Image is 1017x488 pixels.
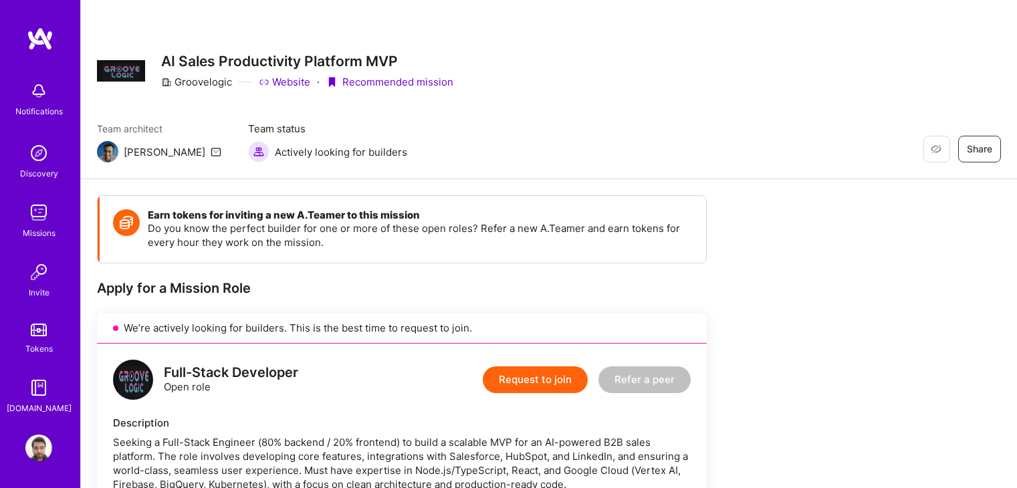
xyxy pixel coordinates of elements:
div: Groovelogic [161,75,232,89]
span: Team architect [97,122,221,136]
img: Invite [25,259,52,285]
p: Do you know the perfect builder for one or more of these open roles? Refer a new A.Teamer and ear... [148,221,693,249]
div: Open role [164,366,298,394]
img: logo [113,360,153,400]
div: [PERSON_NAME] [124,145,205,159]
h4: Earn tokens for inviting a new A.Teamer to this mission [148,209,693,221]
img: User Avatar [25,435,52,461]
div: Description [113,416,691,430]
div: Missions [23,226,55,240]
button: Share [958,136,1001,162]
a: Website [259,75,310,89]
i: icon PurpleRibbon [326,77,337,88]
img: teamwork [25,199,52,226]
img: Actively looking for builders [248,141,269,162]
div: Invite [29,285,49,299]
img: Company Logo [97,60,145,82]
div: Notifications [15,104,63,118]
div: · [317,75,320,89]
span: Actively looking for builders [275,145,407,159]
img: Team Architect [97,141,118,162]
i: icon CompanyGray [161,77,172,88]
button: Request to join [483,366,588,393]
i: icon Mail [211,146,221,157]
img: discovery [25,140,52,166]
div: Apply for a Mission Role [97,279,707,297]
span: Share [967,142,992,156]
button: Refer a peer [598,366,691,393]
span: Team status [248,122,407,136]
div: Tokens [25,342,53,356]
h3: AI Sales Productivity Platform MVP [161,53,453,70]
i: icon EyeClosed [931,144,941,154]
div: Discovery [20,166,58,180]
img: guide book [25,374,52,401]
div: Full-Stack Developer [164,366,298,380]
a: User Avatar [22,435,55,461]
div: Recommended mission [326,75,453,89]
div: [DOMAIN_NAME] [7,401,72,415]
img: bell [25,78,52,104]
div: We’re actively looking for builders. This is the best time to request to join. [97,313,707,344]
img: tokens [31,324,47,336]
img: logo [27,27,53,51]
img: Token icon [113,209,140,236]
